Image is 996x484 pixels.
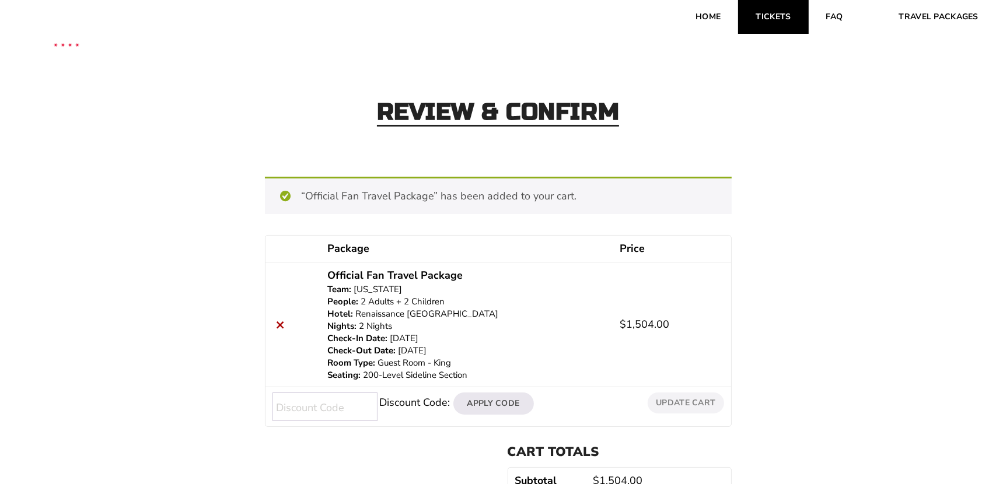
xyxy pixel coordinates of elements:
dt: Team: [327,283,351,296]
img: CBS Sports Thanksgiving Classic [35,12,98,75]
button: Update cart [648,392,724,413]
span: $ [620,317,626,331]
th: Package [320,236,612,262]
bdi: 1,504.00 [620,317,669,331]
button: Apply Code [453,392,534,415]
p: 2 Nights [327,320,605,332]
p: 200-Level Sideline Section [327,369,605,381]
p: [DATE] [327,332,605,345]
h2: Review & Confirm [377,100,620,127]
p: Renaissance [GEOGRAPHIC_DATA] [327,308,605,320]
h2: Cart totals [508,444,732,460]
p: [DATE] [327,345,605,357]
dt: Check-Out Date: [327,345,396,357]
dt: Nights: [327,320,357,332]
p: Guest Room - King [327,357,605,369]
dt: Seating: [327,369,361,381]
div: “Official Fan Travel Package” has been added to your cart. [265,177,732,214]
label: Discount Code: [380,395,450,409]
a: Official Fan Travel Package [327,268,463,283]
p: [US_STATE] [327,283,605,296]
a: Remove this item [272,317,288,332]
input: Discount Code [272,392,378,421]
p: 2 Adults + 2 Children [327,296,605,308]
dt: Room Type: [327,357,375,369]
th: Price [613,236,731,262]
dt: Check-In Date: [327,332,387,345]
dt: People: [327,296,358,308]
dt: Hotel: [327,308,353,320]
